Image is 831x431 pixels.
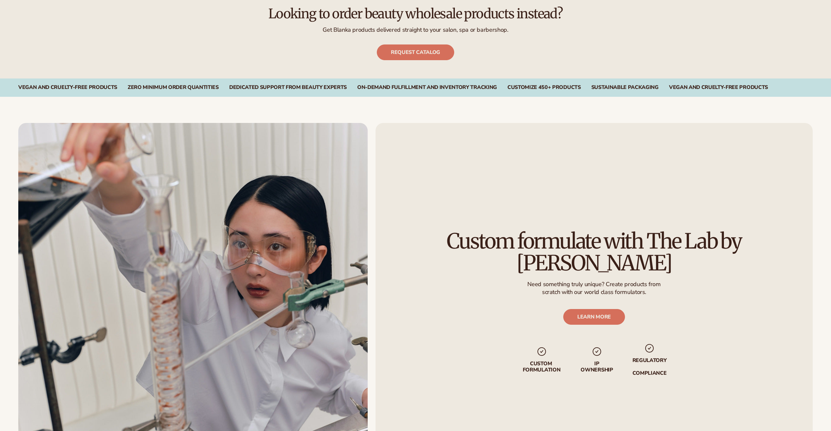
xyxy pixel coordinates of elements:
img: checkmark_svg [592,346,602,357]
p: IP Ownership [580,361,614,373]
p: regulatory compliance [632,357,667,376]
a: LEARN MORE [563,309,625,325]
h2: Custom formulate with The Lab by [PERSON_NAME] [394,230,794,274]
p: Need something truly unique? Create products from [527,281,661,288]
div: Zero Minimum Order QuantitieS [128,84,219,91]
img: checkmark_svg [644,343,655,353]
p: Custom formulation [521,361,562,373]
div: Dedicated Support From Beauty Experts [229,84,347,91]
p: Get Blanka products delivered straight to your salon, spa or barbershop. [18,26,813,34]
div: VEGAN AND CRUELTY-FREE PRODUCTS [669,84,768,91]
p: scratch with our world class formulators. [527,288,661,296]
h2: Looking to order beauty wholesale products instead? [18,7,813,21]
div: On-Demand Fulfillment and Inventory Tracking [357,84,497,91]
div: SUSTAINABLE PACKAGING [591,84,659,91]
div: Vegan and Cruelty-Free Products [18,84,117,91]
div: CUSTOMIZE 450+ PRODUCTS [507,84,581,91]
a: Request catalog [377,44,454,60]
img: checkmark_svg [536,346,547,357]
